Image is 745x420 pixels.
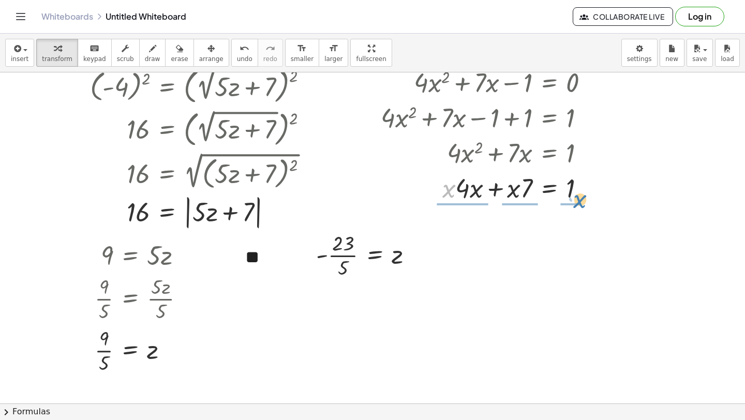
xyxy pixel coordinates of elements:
[117,55,134,63] span: scrub
[36,39,78,67] button: transform
[692,55,707,63] span: save
[665,55,678,63] span: new
[11,55,28,63] span: insert
[627,55,652,63] span: settings
[231,39,258,67] button: undoundo
[41,11,93,22] a: Whiteboards
[715,39,740,67] button: load
[5,39,34,67] button: insert
[42,55,72,63] span: transform
[265,42,275,55] i: redo
[139,39,166,67] button: draw
[83,55,106,63] span: keypad
[78,39,112,67] button: keyboardkeypad
[12,8,29,25] button: Toggle navigation
[324,55,342,63] span: larger
[621,39,658,67] button: settings
[263,55,277,63] span: redo
[285,39,319,67] button: format_sizesmaller
[193,39,229,67] button: arrange
[675,7,724,26] button: Log in
[721,55,734,63] span: load
[350,39,392,67] button: fullscreen
[573,7,673,26] button: Collaborate Live
[145,55,160,63] span: draw
[582,12,664,21] span: Collaborate Live
[199,55,224,63] span: arrange
[258,39,283,67] button: redoredo
[291,55,314,63] span: smaller
[240,42,249,55] i: undo
[165,39,193,67] button: erase
[356,55,386,63] span: fullscreen
[297,42,307,55] i: format_size
[319,39,348,67] button: format_sizelarger
[660,39,684,67] button: new
[237,55,252,63] span: undo
[687,39,713,67] button: save
[171,55,188,63] span: erase
[90,42,99,55] i: keyboard
[329,42,338,55] i: format_size
[111,39,140,67] button: scrub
